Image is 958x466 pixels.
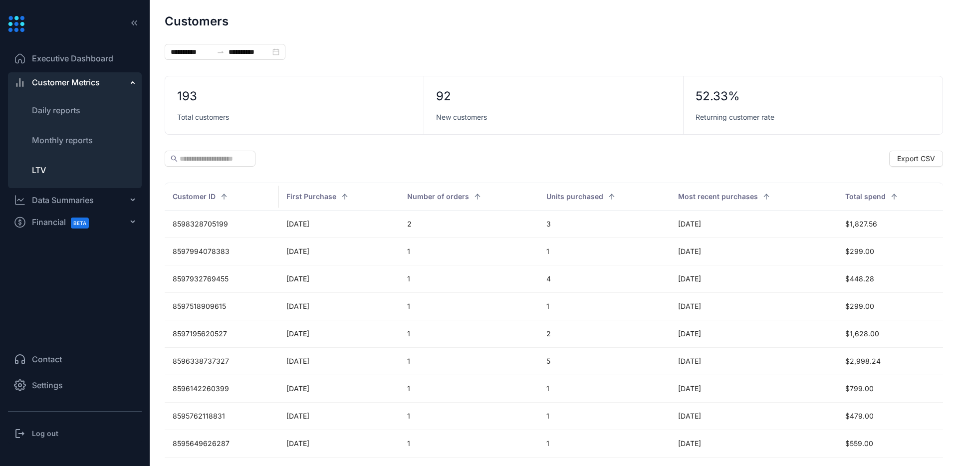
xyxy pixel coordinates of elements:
[538,430,670,458] td: 1
[837,211,943,238] td: $1,827.56
[546,191,603,202] span: Units purchased
[32,379,63,391] span: Settings
[538,265,670,293] td: 4
[32,76,100,88] span: Customer Metrics
[177,112,229,122] span: Total customers
[837,375,943,403] td: $799.00
[837,403,943,430] td: $479.00
[670,403,837,430] td: [DATE]
[538,403,670,430] td: 1
[670,375,837,403] td: [DATE]
[32,194,94,206] div: Data Summaries
[678,191,758,202] span: Most recent purchases
[845,191,886,202] span: Total spend
[670,430,837,458] td: [DATE]
[32,105,80,115] span: Daily reports
[407,191,469,202] span: Number of orders
[171,155,178,162] span: search
[837,430,943,458] td: $559.00
[837,293,943,320] td: $299.00
[173,191,216,202] span: Customer ID
[837,238,943,265] td: $299.00
[696,88,740,104] div: 52.33%
[399,293,538,320] td: 1
[538,348,670,375] td: 5
[399,375,538,403] td: 1
[399,430,538,458] td: 1
[165,430,278,458] td: 8595649626287
[278,265,399,293] td: [DATE]
[670,211,837,238] td: [DATE]
[32,429,58,439] h3: Log out
[538,183,670,211] th: Units purchased
[399,320,538,348] td: 1
[399,211,538,238] td: 2
[538,238,670,265] td: 1
[837,183,943,211] th: Total spend
[670,238,837,265] td: [DATE]
[71,218,89,229] span: BETA
[278,320,399,348] td: [DATE]
[837,265,943,293] td: $448.28
[670,183,837,211] th: Most recent purchases
[32,211,98,233] span: Financial
[278,430,399,458] td: [DATE]
[177,88,197,104] div: 193
[32,52,113,64] span: Executive Dashboard
[165,15,229,28] h1: Customers
[165,183,278,211] th: Customer ID
[165,238,278,265] td: 8597994078383
[399,265,538,293] td: 1
[278,238,399,265] td: [DATE]
[165,211,278,238] td: 8598328705199
[670,265,837,293] td: [DATE]
[217,48,225,56] span: swap-right
[165,403,278,430] td: 8595762118831
[165,265,278,293] td: 8597932769455
[670,320,837,348] td: [DATE]
[889,151,943,167] button: Export CSV
[399,238,538,265] td: 1
[165,320,278,348] td: 8597195620527
[278,375,399,403] td: [DATE]
[696,112,774,122] span: Returning customer rate
[278,293,399,320] td: [DATE]
[837,348,943,375] td: $2,998.24
[278,348,399,375] td: [DATE]
[165,293,278,320] td: 8597518909615
[897,153,935,164] span: Export CSV
[436,88,451,104] div: 92
[278,403,399,430] td: [DATE]
[278,183,399,211] th: First Purchase
[286,191,336,202] span: First Purchase
[670,293,837,320] td: [DATE]
[837,320,943,348] td: $1,628.00
[436,112,487,122] span: New customers
[538,320,670,348] td: 2
[32,135,93,145] span: Monthly reports
[32,165,46,175] span: LTV
[670,348,837,375] td: [DATE]
[399,183,538,211] th: Number of orders
[538,375,670,403] td: 1
[165,375,278,403] td: 8596142260399
[399,348,538,375] td: 1
[165,348,278,375] td: 8596338737327
[399,403,538,430] td: 1
[538,293,670,320] td: 1
[217,48,225,56] span: to
[278,211,399,238] td: [DATE]
[538,211,670,238] td: 3
[32,353,62,365] span: Contact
